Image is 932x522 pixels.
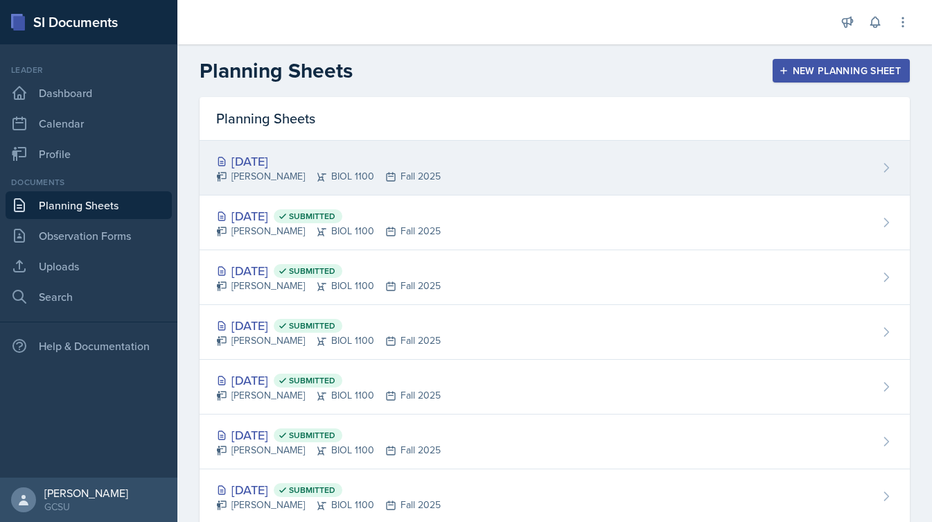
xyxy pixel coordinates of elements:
[200,195,910,250] a: [DATE] Submitted [PERSON_NAME]BIOL 1100Fall 2025
[200,141,910,195] a: [DATE] [PERSON_NAME]BIOL 1100Fall 2025
[216,316,441,335] div: [DATE]
[200,415,910,469] a: [DATE] Submitted [PERSON_NAME]BIOL 1100Fall 2025
[289,485,335,496] span: Submitted
[289,266,335,277] span: Submitted
[289,320,335,331] span: Submitted
[216,498,441,512] div: [PERSON_NAME] BIOL 1100 Fall 2025
[216,371,441,390] div: [DATE]
[782,65,901,76] div: New Planning Sheet
[200,58,353,83] h2: Planning Sheets
[216,207,441,225] div: [DATE]
[200,360,910,415] a: [DATE] Submitted [PERSON_NAME]BIOL 1100Fall 2025
[216,261,441,280] div: [DATE]
[6,176,172,189] div: Documents
[6,283,172,311] a: Search
[216,388,441,403] div: [PERSON_NAME] BIOL 1100 Fall 2025
[6,110,172,137] a: Calendar
[6,332,172,360] div: Help & Documentation
[44,500,128,514] div: GCSU
[289,211,335,222] span: Submitted
[216,224,441,238] div: [PERSON_NAME] BIOL 1100 Fall 2025
[200,97,910,141] div: Planning Sheets
[216,480,441,499] div: [DATE]
[216,152,441,171] div: [DATE]
[773,59,910,82] button: New Planning Sheet
[44,486,128,500] div: [PERSON_NAME]
[216,443,441,458] div: [PERSON_NAME] BIOL 1100 Fall 2025
[289,430,335,441] span: Submitted
[6,64,172,76] div: Leader
[216,169,441,184] div: [PERSON_NAME] BIOL 1100 Fall 2025
[216,279,441,293] div: [PERSON_NAME] BIOL 1100 Fall 2025
[216,426,441,444] div: [DATE]
[6,191,172,219] a: Planning Sheets
[200,250,910,305] a: [DATE] Submitted [PERSON_NAME]BIOL 1100Fall 2025
[6,79,172,107] a: Dashboard
[6,140,172,168] a: Profile
[6,252,172,280] a: Uploads
[200,305,910,360] a: [DATE] Submitted [PERSON_NAME]BIOL 1100Fall 2025
[6,222,172,250] a: Observation Forms
[216,333,441,348] div: [PERSON_NAME] BIOL 1100 Fall 2025
[289,375,335,386] span: Submitted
